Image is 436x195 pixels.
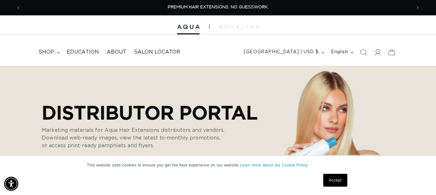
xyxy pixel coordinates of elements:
[35,45,63,59] summary: shop
[67,49,99,55] span: Education
[240,163,309,167] a: Learn more about our Cookie Policy.
[168,5,269,9] span: PREMIUM HAIR EXTENSIONS. NO GUESSWORK.
[42,126,225,149] p: Marketing materials for Aqua Hair Extensions distributors and vendors. Download web-ready images,...
[331,49,348,55] span: English
[356,45,370,59] summary: Search
[39,49,54,55] span: shop
[134,49,180,55] span: Salon Locator
[411,2,425,14] button: Next announcement
[327,46,356,58] button: English
[103,45,130,59] a: About
[404,164,436,195] iframe: Chat Widget
[219,25,259,29] img: aqualyna.com
[63,45,103,59] a: Education
[87,162,349,168] p: This website uses cookies to ensure you get the best experience on our website.
[323,174,347,187] a: Accept
[11,2,25,14] button: Previous announcement
[4,177,18,191] div: Accessibility Menu
[42,101,258,123] p: Distributor Portal
[177,25,200,29] img: Aqua Hair Extensions
[107,49,126,55] span: About
[240,46,327,58] button: [GEOGRAPHIC_DATA] | USD $
[130,45,184,59] a: Salon Locator
[244,49,318,55] span: [GEOGRAPHIC_DATA] | USD $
